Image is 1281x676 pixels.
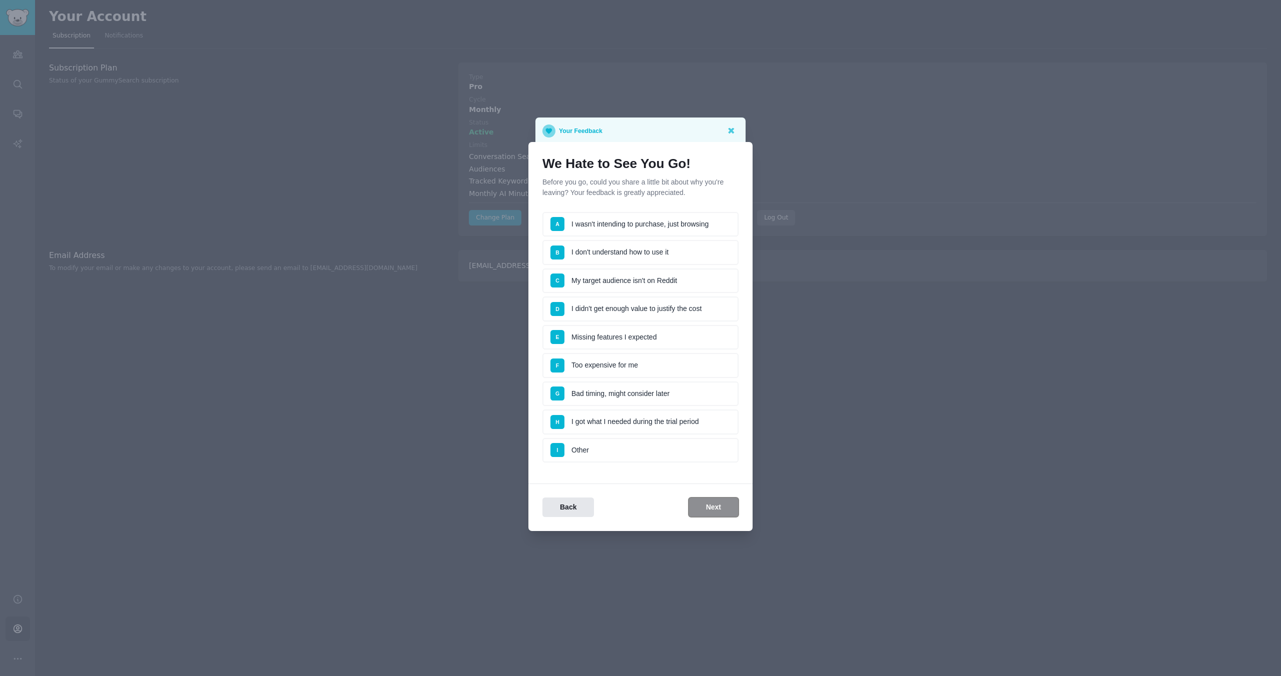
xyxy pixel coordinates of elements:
span: F [556,362,559,368]
p: Your Feedback [559,124,602,137]
span: G [555,390,559,396]
span: E [555,334,559,340]
span: I [557,447,558,453]
h1: We Hate to See You Go! [542,156,739,172]
p: Before you go, could you share a little bit about why you're leaving? Your feedback is greatly ap... [542,177,739,198]
span: C [555,277,559,283]
span: B [555,249,559,255]
span: H [555,419,559,425]
button: Back [542,497,594,517]
span: A [555,221,559,227]
span: D [555,306,559,312]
